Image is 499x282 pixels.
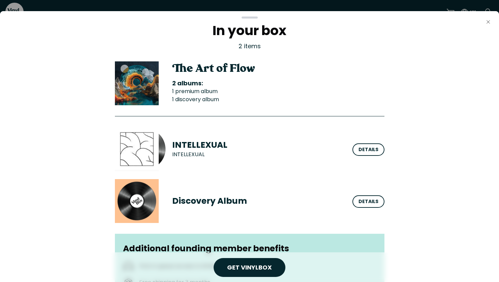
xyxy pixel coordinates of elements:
a: Get VinylBox [227,263,272,272]
p: 2 items [115,41,384,51]
div: Details [358,146,378,153]
h2: The Art of Flow [172,63,384,75]
button: Discovery Album artworkDiscovery Album Details [115,179,384,223]
div: Details [358,198,378,205]
h3: Additional founding member benefits [123,242,376,255]
button: INTELLEXUAL artworkINTELLEXUAL INTELLEXUAL Details [115,127,384,171]
p: INTELLEXUAL [172,150,205,159]
li: 1 premium album [172,87,384,95]
h3: 2 albums: [172,79,384,87]
h3: Discovery Album [172,196,344,206]
li: 1 discovery album [172,95,384,104]
h2: In your box [115,24,384,37]
h3: INTELLEXUAL [172,140,344,150]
